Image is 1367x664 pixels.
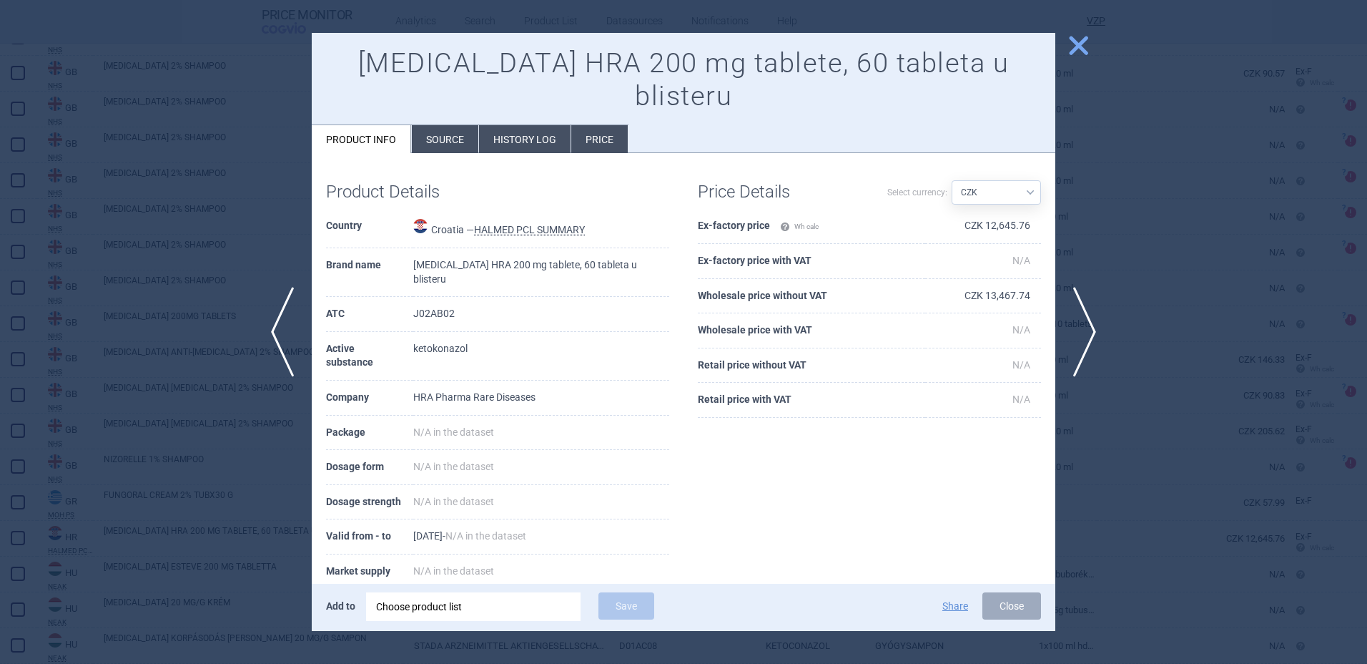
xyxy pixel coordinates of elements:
th: Brand name [326,248,413,297]
td: [MEDICAL_DATA] HRA 200 mg tablete, 60 tableta u blisteru [413,248,669,297]
td: J02AB02 [413,297,669,332]
span: N/A in the dataset [413,426,494,438]
td: [DATE] - [413,519,669,555]
th: Market supply [326,555,413,590]
button: Share [942,601,968,611]
td: ketokonazol [413,332,669,381]
th: Wholesale price without VAT [698,279,925,314]
th: Dosage strength [326,485,413,520]
th: Wholesale price with VAT [698,313,925,348]
td: CZK 13,467.74 [925,279,1041,314]
th: Retail price with VAT [698,383,925,418]
th: ATC [326,297,413,332]
button: Save [598,592,654,620]
h1: Price Details [698,182,869,202]
td: Croatia — [413,209,669,248]
th: Active substance [326,332,413,381]
span: N/A in the dataset [413,496,494,507]
th: Valid from - to [326,519,413,555]
th: Dosage form [326,450,413,485]
th: Ex-factory price with VAT [698,244,925,279]
button: Close [982,592,1041,620]
th: Ex-factory price [698,209,925,244]
th: Package [326,416,413,451]
span: N/A in the dataset [413,565,494,577]
li: History log [479,125,571,153]
th: Company [326,381,413,416]
div: Choose product list [366,592,581,621]
p: Add to [326,592,355,620]
td: HRA Pharma Rare Diseases [413,381,669,416]
td: CZK 12,645.76 [925,209,1041,244]
span: N/A [1012,394,1030,405]
th: Retail price without VAT [698,348,925,384]
span: N/A [1012,324,1030,336]
span: Wh calc [780,223,819,230]
label: Select currency: [887,180,947,205]
span: N/A [1012,359,1030,371]
span: N/A in the dataset [445,530,526,542]
h1: Product Details [326,182,498,202]
li: Source [412,125,478,153]
th: Country [326,209,413,248]
span: N/A [1012,255,1030,266]
abbr: HALMED PCL SUMMARY — List of medicines with an established maximum wholesale price published by t... [474,224,585,235]
div: Choose product list [376,592,571,621]
li: Product info [312,125,411,153]
li: Price [571,125,628,153]
h1: [MEDICAL_DATA] HRA 200 mg tablete, 60 tableta u blisteru [326,47,1041,112]
span: N/A in the dataset [413,461,494,472]
img: Croatia [413,219,428,233]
